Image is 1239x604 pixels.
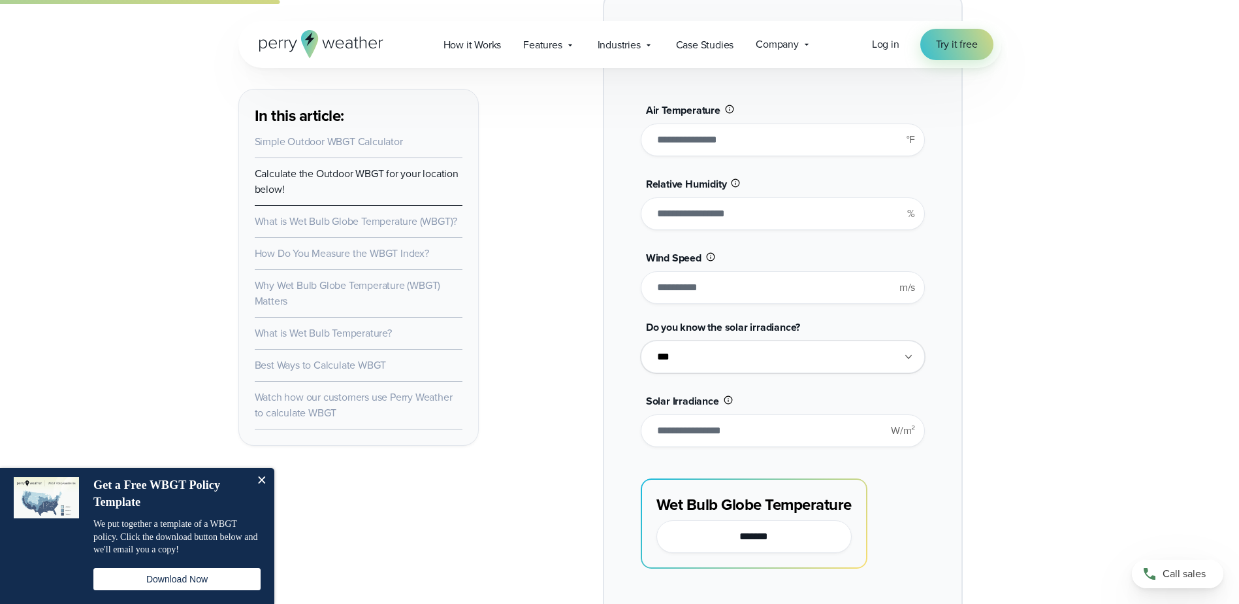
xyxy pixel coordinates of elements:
span: Air Temperature [646,103,720,118]
span: Do you know the solar irradiance? [646,320,800,335]
span: Call sales [1163,566,1206,582]
a: Log in [872,37,899,52]
span: Features [523,37,562,53]
span: How it Works [443,37,502,53]
a: Calculate the Outdoor WBGT for your location below! [255,166,459,197]
a: Call sales [1132,560,1223,588]
span: Company [756,37,799,52]
a: Try it free [920,29,993,60]
a: How Do You Measure the WBGT Index? [255,246,429,261]
a: Watch how our customers use Perry Weather to calculate WBGT [255,390,453,420]
span: Try it free [936,37,978,52]
a: How it Works [432,31,513,58]
span: Industries [598,37,641,53]
p: We put together a template of a WBGT policy. Click the download button below and we'll email you ... [93,518,261,556]
button: Download Now [93,568,261,590]
a: What is Wet Bulb Globe Temperature (WBGT)? [255,214,458,229]
button: Close [248,468,274,494]
span: Case Studies [676,37,734,53]
a: What is Wet Bulb Temperature? [255,326,392,341]
span: Wind Speed [646,250,701,265]
a: Best Ways to Calculate WBGT [255,358,387,373]
a: Simple Outdoor WBGT Calculator [255,134,403,149]
img: dialog featured image [14,477,79,518]
a: Case Studies [665,31,745,58]
h4: Get a Free WBGT Policy Template [93,477,247,511]
a: Why Wet Bulb Globe Temperature (WBGT) Matters [255,278,441,309]
span: Solar Irradiance [646,394,719,409]
span: Relative Humidity [646,176,727,192]
h3: In this article: [255,105,462,126]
